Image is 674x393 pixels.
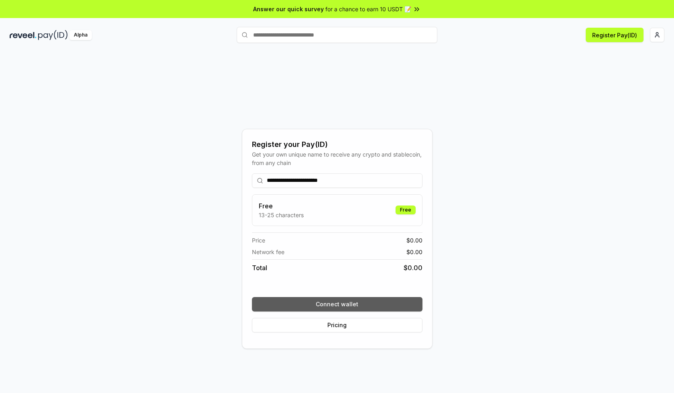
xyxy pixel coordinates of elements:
h3: Free [259,201,304,211]
div: Alpha [69,30,92,40]
span: Total [252,263,267,273]
span: Price [252,236,265,244]
span: $ 0.00 [406,248,422,256]
div: Free [396,206,416,214]
span: Answer our quick survey [253,5,324,13]
span: $ 0.00 [404,263,422,273]
div: Get your own unique name to receive any crypto and stablecoin, from any chain [252,150,422,167]
span: Network fee [252,248,284,256]
button: Register Pay(ID) [586,28,644,42]
button: Connect wallet [252,297,422,312]
div: Register your Pay(ID) [252,139,422,150]
p: 13-25 characters [259,211,304,219]
img: reveel_dark [10,30,37,40]
img: pay_id [38,30,68,40]
span: $ 0.00 [406,236,422,244]
span: for a chance to earn 10 USDT 📝 [325,5,411,13]
button: Pricing [252,318,422,332]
